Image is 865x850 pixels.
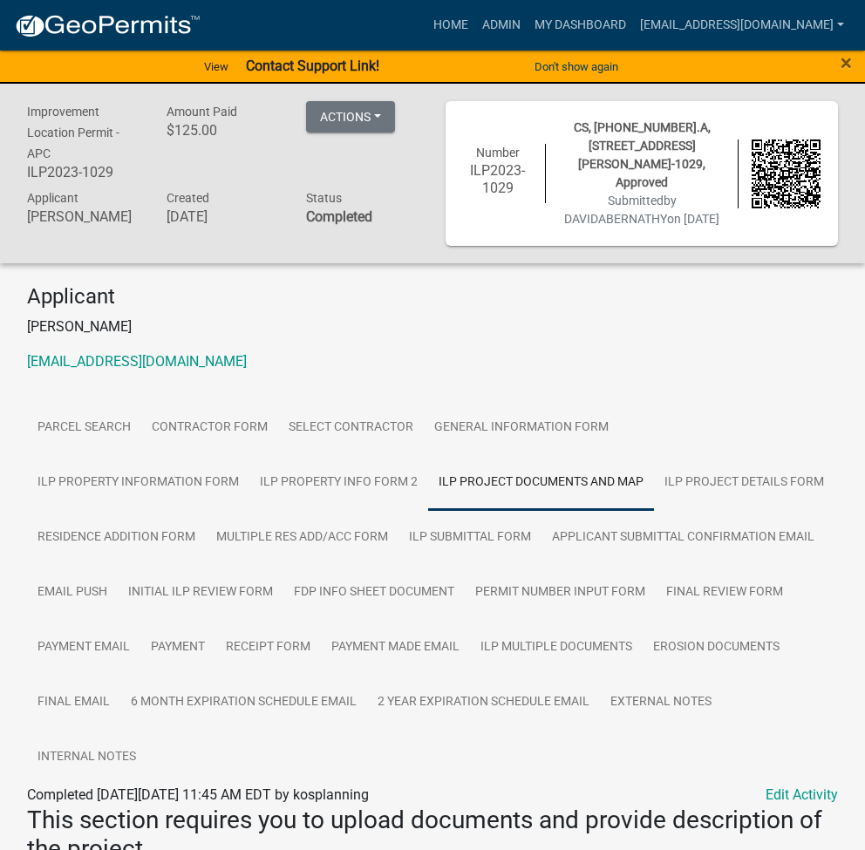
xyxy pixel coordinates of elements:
[27,730,146,785] a: Internal Notes
[206,510,398,566] a: Multiple Res Add/Acc Form
[27,455,249,511] a: ILP Property Information Form
[140,620,215,676] a: Payment
[633,9,851,42] a: [EMAIL_ADDRESS][DOMAIN_NAME]
[463,162,532,195] h6: ILP2023-1029
[197,52,235,81] a: View
[27,510,206,566] a: Residence Addition Form
[27,353,247,370] a: [EMAIL_ADDRESS][DOMAIN_NAME]
[167,191,209,205] span: Created
[564,194,719,226] span: Submitted on [DATE]
[141,400,278,456] a: Contractor Form
[541,510,825,566] a: Applicant Submittal Confirmation Email
[766,785,838,806] a: Edit Activity
[841,52,852,73] button: Close
[27,400,141,456] a: Parcel search
[27,164,140,180] h6: ILP2023-1029
[167,208,280,225] h6: [DATE]
[465,565,656,621] a: Permit Number Input Form
[27,620,140,676] a: Payment Email
[428,455,654,511] a: ILP Project Documents and Map
[841,51,852,75] span: ×
[306,208,372,225] strong: Completed
[528,9,633,42] a: My Dashboard
[426,9,475,42] a: Home
[167,105,237,119] span: Amount Paid
[27,284,838,309] h4: Applicant
[27,565,118,621] a: Email Push
[27,191,78,205] span: Applicant
[306,191,342,205] span: Status
[654,455,834,511] a: ILP Project Details Form
[470,620,643,676] a: ILP Multiple Documents
[246,58,379,74] strong: Contact Support Link!
[120,675,367,731] a: 6 Month Expiration Schedule Email
[600,675,722,731] a: External Notes
[656,565,793,621] a: Final Review Form
[215,620,321,676] a: Receipt Form
[118,565,283,621] a: Initial ILP Review Form
[278,400,424,456] a: Select contractor
[752,139,821,208] img: QR code
[27,316,838,337] p: [PERSON_NAME]
[283,565,465,621] a: FDP INFO Sheet Document
[306,101,395,133] button: Actions
[27,675,120,731] a: Final Email
[574,120,711,189] span: CS, [PHONE_NUMBER].A, [STREET_ADDRESS][PERSON_NAME]-1029, Approved
[321,620,470,676] a: Payment Made Email
[27,208,140,225] h6: [PERSON_NAME]
[424,400,619,456] a: General Information Form
[528,52,625,81] button: Don't show again
[398,510,541,566] a: ILP Submittal Form
[27,105,119,160] span: Improvement Location Permit - APC
[249,455,428,511] a: ILP Property Info Form 2
[167,122,280,139] h6: $125.00
[367,675,600,731] a: 2 Year Expiration Schedule Email
[475,9,528,42] a: Admin
[643,620,790,676] a: Erosion Documents
[27,786,369,803] span: Completed [DATE][DATE] 11:45 AM EDT by kosplanning
[476,146,520,160] span: Number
